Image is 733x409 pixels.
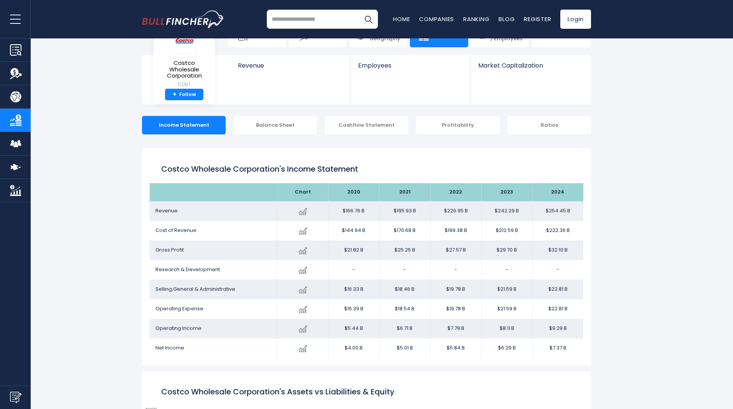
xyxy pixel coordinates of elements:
a: Market Capitalization [471,55,590,82]
td: - [532,260,583,280]
td: $18.54 B [379,299,430,319]
img: bullfincher logo [142,10,225,28]
span: Costco Wholesale Corporation [160,60,209,79]
div: Balance Sheet [233,116,317,134]
td: $21.59 B [481,280,532,299]
h1: Costco Wholesale Corporation's Income Statement [161,163,572,175]
a: Register [524,15,551,23]
td: $195.93 B [379,201,430,221]
span: Revenue [238,62,343,69]
td: $6.71 B [379,319,430,338]
td: $27.57 B [430,240,481,260]
td: $242.29 B [481,201,532,221]
div: Profitability [416,116,500,134]
td: $7.79 B [430,319,481,338]
a: Revenue [230,55,350,82]
td: $6.29 B [481,338,532,358]
th: 2023 [481,183,532,201]
a: Blog [499,15,515,23]
td: - [481,260,532,280]
td: $5.01 B [379,338,430,358]
th: 2020 [328,183,379,201]
a: Login [560,10,591,29]
td: $21.59 B [481,299,532,319]
td: $19.78 B [430,299,481,319]
a: Go to homepage [142,10,225,28]
span: Market Capitalization [478,62,583,69]
span: Research & Development [155,266,220,273]
td: $9.29 B [532,319,583,338]
div: Income Statement [142,116,226,134]
a: Costco Wholesale Corporation COST [159,28,209,89]
td: $199.38 B [430,221,481,240]
span: Cost of Revenue [155,227,196,234]
span: Employees [358,62,462,69]
span: Revenue [313,33,335,39]
div: Cashflow Statement [325,116,408,134]
span: Net Income [155,344,184,351]
th: Chart [277,183,328,201]
td: $254.45 B [532,201,583,221]
span: Financials [432,33,459,39]
td: $32.10 B [532,240,583,260]
td: $21.82 B [328,240,379,260]
td: $5.44 B [328,319,379,338]
span: Operating Income [155,325,201,332]
td: $19.78 B [430,280,481,299]
span: Overview [251,33,276,39]
a: Employees [350,55,470,82]
td: $166.76 B [328,201,379,221]
button: Search [359,10,378,29]
span: Selling,General & Administrative [155,285,235,293]
td: $29.70 B [481,240,532,260]
td: $18.46 B [379,280,430,299]
td: $222.36 B [532,221,583,240]
a: +Follow [165,89,203,101]
span: Operating Expense [155,305,203,312]
a: Home [393,15,410,23]
span: CEO Salary / Employees [490,29,523,42]
td: - [379,260,430,280]
span: Revenue [155,207,178,214]
td: $7.37 B [532,338,583,358]
span: Gross Profit [155,246,184,253]
div: Ratios [507,116,591,134]
span: Competitors [551,33,585,39]
td: $144.94 B [328,221,379,240]
td: $16.39 B [328,299,379,319]
th: 2022 [430,183,481,201]
th: 2021 [379,183,430,201]
strong: + [173,91,177,98]
td: $25.25 B [379,240,430,260]
td: $4.00 B [328,338,379,358]
td: $22.81 B [532,280,583,299]
td: $5.84 B [430,338,481,358]
td: $226.95 B [430,201,481,221]
td: - [430,260,481,280]
th: 2024 [532,183,583,201]
span: Product / Geography [368,29,401,42]
td: $170.68 B [379,221,430,240]
td: $8.11 B [481,319,532,338]
a: Companies [419,15,454,23]
td: $22.81 B [532,299,583,319]
small: COST [160,81,209,88]
td: $16.33 B [328,280,379,299]
tspan: Costco Wholesale Corporation's Assets vs Liabilities & Equity [161,386,395,397]
td: - [328,260,379,280]
a: Ranking [463,15,489,23]
td: $212.59 B [481,221,532,240]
